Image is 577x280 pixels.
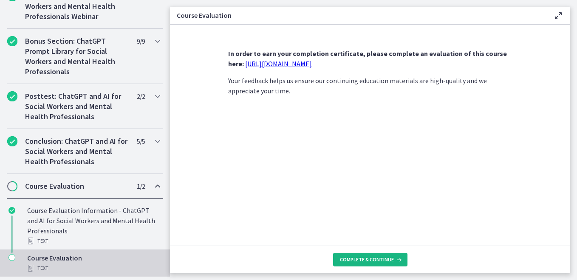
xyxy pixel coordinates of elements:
h2: Posttest: ChatGPT and AI for Social Workers and Mental Health Professionals [25,91,129,122]
a: [URL][DOMAIN_NAME] [245,59,312,68]
span: 1 / 2 [137,181,145,191]
div: Course Evaluation [27,253,160,273]
span: 5 / 5 [137,136,145,146]
h2: Conclusion: ChatGPT and AI for Social Workers and Mental Health Professionals [25,136,129,167]
h2: Bonus Section: ChatGPT Prompt Library for Social Workers and Mental Health Professionals [25,36,129,77]
span: 2 / 2 [137,91,145,101]
strong: In order to earn your completion certificate, please complete an evaluation of this course here: [228,49,507,68]
button: Complete & continue [333,253,407,266]
div: Text [27,263,160,273]
i: Completed [8,207,15,214]
span: 9 / 9 [137,36,145,46]
span: Complete & continue [340,256,394,263]
p: Your feedback helps us ensure our continuing education materials are high-quality and we apprecia... [228,76,512,96]
i: Completed [7,136,17,146]
i: Completed [7,91,17,101]
h2: Course Evaluation [25,181,129,191]
div: Text [27,236,160,246]
div: Course Evaluation Information - ChatGPT and AI for Social Workers and Mental Health Professionals [27,205,160,246]
i: Completed [7,36,17,46]
h3: Course Evaluation [177,10,540,20]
